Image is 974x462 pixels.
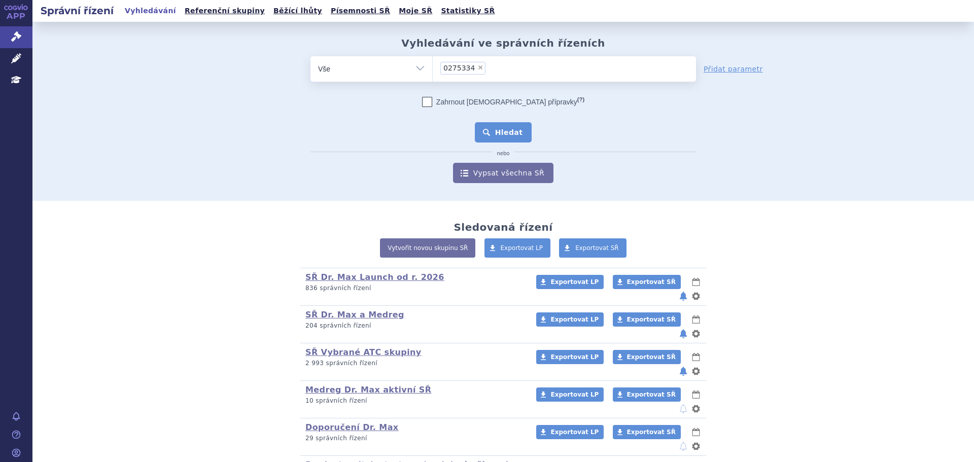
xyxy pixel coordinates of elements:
button: nastavení [691,440,701,452]
a: Exportovat SŘ [613,425,681,439]
a: Přidat parametr [704,64,763,74]
button: Hledat [475,122,532,143]
h2: Vyhledávání ve správních řízeních [401,37,605,49]
button: lhůty [691,276,701,288]
span: Exportovat SŘ [627,316,676,323]
button: nastavení [691,403,701,415]
a: Exportovat SŘ [613,275,681,289]
button: nastavení [691,365,701,377]
span: Exportovat SŘ [627,353,676,361]
a: Exportovat LP [536,350,604,364]
a: Statistiky SŘ [438,4,498,18]
a: SŘ Dr. Max a Medreg [305,310,404,319]
span: Exportovat SŘ [627,391,676,398]
a: Exportovat LP [536,275,604,289]
span: 0275334 [443,64,475,72]
span: Exportovat LP [550,353,599,361]
button: nastavení [691,328,701,340]
a: Exportovat LP [536,387,604,402]
label: Zahrnout [DEMOGRAPHIC_DATA] přípravky [422,97,584,107]
button: lhůty [691,426,701,438]
span: Exportovat LP [501,244,543,252]
button: lhůty [691,351,701,363]
p: 2 993 správních řízení [305,359,523,368]
a: Vyhledávání [122,4,179,18]
span: Exportovat LP [550,429,599,436]
button: notifikace [678,328,688,340]
p: 29 správních řízení [305,434,523,443]
h2: Správní řízení [32,4,122,18]
p: 10 správních řízení [305,397,523,405]
a: SŘ Vybrané ATC skupiny [305,347,422,357]
span: × [477,64,483,70]
h2: Sledovaná řízení [454,221,552,233]
a: Vytvořit novou skupinu SŘ [380,238,475,258]
button: nastavení [691,290,701,302]
button: lhůty [691,388,701,401]
a: Exportovat LP [536,312,604,327]
a: Exportovat LP [536,425,604,439]
a: Exportovat SŘ [613,312,681,327]
button: notifikace [678,440,688,452]
span: Exportovat LP [550,278,599,286]
span: Exportovat SŘ [627,429,676,436]
a: Moje SŘ [396,4,435,18]
button: notifikace [678,365,688,377]
a: Exportovat SŘ [613,387,681,402]
i: nebo [492,151,515,157]
a: Vypsat všechna SŘ [453,163,553,183]
abbr: (?) [577,96,584,103]
span: Exportovat SŘ [627,278,676,286]
input: 0275334 [489,61,494,74]
span: Exportovat LP [550,391,599,398]
a: Medreg Dr. Max aktivní SŘ [305,385,431,395]
button: notifikace [678,290,688,302]
p: 836 správních řízení [305,284,523,293]
a: Referenční skupiny [182,4,268,18]
a: Doporučení Dr. Max [305,422,399,432]
p: 204 správních řízení [305,322,523,330]
span: Exportovat LP [550,316,599,323]
button: lhůty [691,313,701,326]
a: Exportovat LP [484,238,551,258]
span: Exportovat SŘ [575,244,619,252]
button: notifikace [678,403,688,415]
a: Exportovat SŘ [613,350,681,364]
a: Písemnosti SŘ [328,4,393,18]
a: Exportovat SŘ [559,238,627,258]
a: Běžící lhůty [270,4,325,18]
a: SŘ Dr. Max Launch od r. 2026 [305,272,444,282]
